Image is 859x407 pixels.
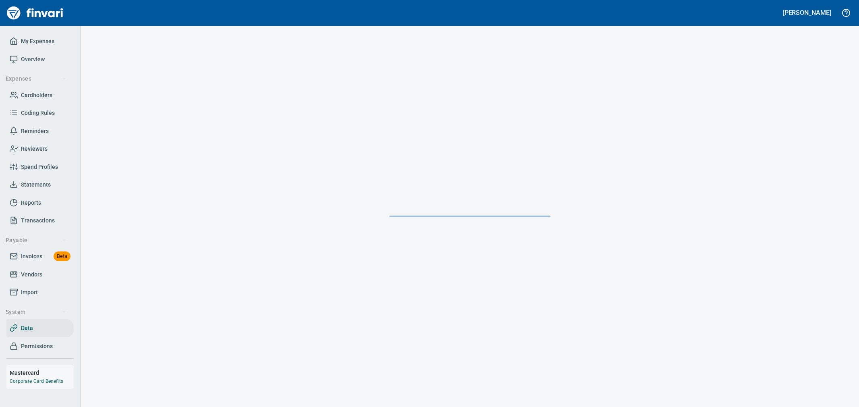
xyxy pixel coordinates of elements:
span: Import [21,287,38,297]
button: [PERSON_NAME] [781,6,833,19]
button: Expenses [2,71,70,86]
a: Corporate Card Benefits [10,378,63,384]
span: Cardholders [21,90,52,100]
span: Reports [21,198,41,208]
a: Overview [6,50,74,69]
a: Permissions [6,337,74,355]
span: Beta [54,252,70,261]
span: Coding Rules [21,108,55,118]
a: Import [6,283,74,301]
a: Coding Rules [6,104,74,122]
a: InvoicesBeta [6,247,74,266]
span: Data [21,323,33,333]
button: Payable [2,233,70,248]
h6: Mastercard [10,368,74,377]
span: Transactions [21,216,55,226]
button: System [2,305,70,320]
a: Reviewers [6,140,74,158]
a: Cardholders [6,86,74,104]
span: Payable [6,235,66,245]
a: Reminders [6,122,74,140]
span: Invoices [21,251,42,262]
a: Reports [6,194,74,212]
span: Reviewers [21,144,48,154]
span: Vendors [21,270,42,280]
span: Expenses [6,74,66,84]
span: Reminders [21,126,49,136]
a: Transactions [6,212,74,230]
span: My Expenses [21,36,54,46]
h5: [PERSON_NAME] [783,8,831,17]
a: Data [6,319,74,337]
span: Permissions [21,341,53,351]
img: Finvari [5,3,65,23]
a: Spend Profiles [6,158,74,176]
a: Vendors [6,266,74,284]
span: Overview [21,54,45,64]
a: My Expenses [6,32,74,50]
a: Statements [6,176,74,194]
span: Statements [21,180,51,190]
span: Spend Profiles [21,162,58,172]
span: System [6,307,66,317]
